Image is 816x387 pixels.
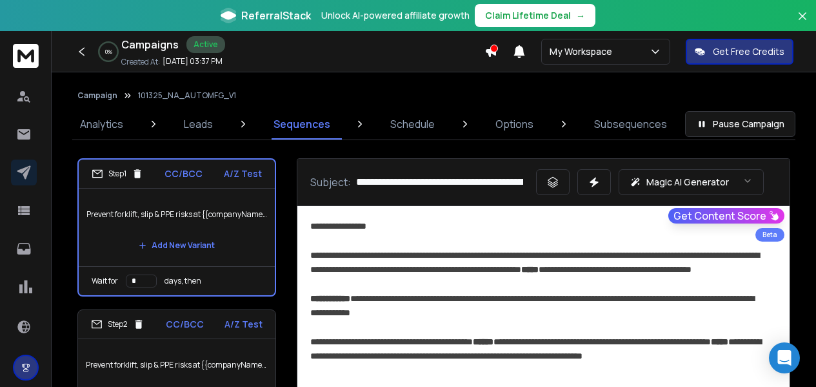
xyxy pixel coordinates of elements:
a: Analytics [72,109,131,140]
button: Close banner [794,8,811,39]
p: My Workspace [550,45,617,58]
p: [DATE] 03:37 PM [163,56,223,67]
div: Step 1 [92,168,143,180]
p: Subsequences [594,116,667,132]
p: Get Free Credits [713,45,784,58]
p: Wait for [92,276,118,286]
p: Created At: [121,57,160,67]
div: Open Intercom Messenger [769,342,800,373]
p: 101325_NA_AUTOMFG_V1 [138,90,236,101]
span: → [576,9,585,22]
p: Unlock AI-powered affiliate growth [321,9,470,22]
li: Step1CC/BCCA/Z TestPrevent forklift, slip & PPE risks at {{companyName}}Add New VariantWait forda... [77,158,276,297]
a: Leads [176,109,221,140]
p: Prevent forklift, slip & PPE risks at {{companyName}} [86,347,268,383]
button: Get Free Credits [686,39,793,65]
button: Magic AI Generator [619,169,764,195]
p: Magic AI Generator [646,176,729,189]
h1: Campaigns [121,37,179,52]
p: A/Z Test [224,167,262,180]
button: Get Content Score [668,208,784,224]
p: Sequences [274,116,330,132]
p: Options [495,116,533,132]
p: days, then [164,276,201,286]
div: Active [186,36,225,53]
button: Campaign [77,90,117,101]
p: 0 % [105,48,112,56]
p: Schedule [390,116,435,132]
a: Subsequences [586,109,675,140]
p: Leads [184,116,213,132]
div: Beta [755,228,784,242]
button: Add New Variant [128,233,225,258]
p: Analytics [80,116,123,132]
p: CC/BCC [164,167,203,180]
div: Step 2 [91,319,144,330]
p: Prevent forklift, slip & PPE risks at {{companyName}} [86,196,267,233]
p: CC/BCC [166,318,204,331]
p: A/Z Test [224,318,263,331]
button: Pause Campaign [685,111,795,137]
p: Subject: [310,174,351,190]
span: ReferralStack [241,8,311,23]
a: Sequences [266,109,338,140]
a: Options [488,109,541,140]
button: Claim Lifetime Deal→ [475,4,595,27]
a: Schedule [383,109,443,140]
